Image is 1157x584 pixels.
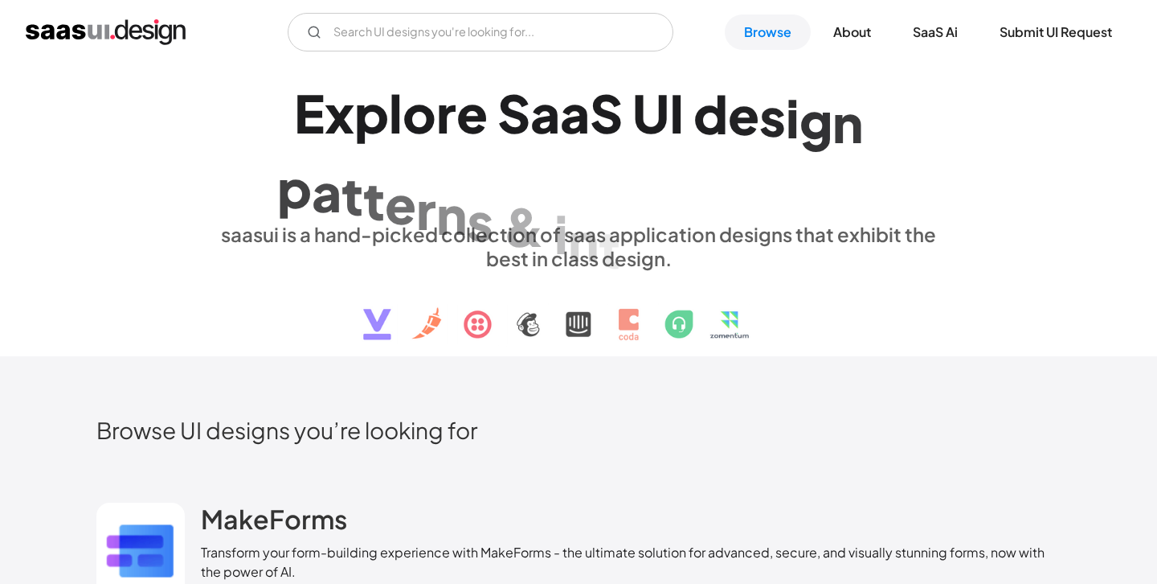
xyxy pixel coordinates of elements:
div: p [354,82,389,144]
div: n [436,183,467,245]
div: s [467,190,493,252]
div: r [436,82,456,144]
div: & [503,196,545,258]
div: t [599,217,620,279]
input: Search UI designs you're looking for... [288,13,673,51]
div: p [277,157,312,219]
a: About [814,14,890,50]
img: text, icon, saas logo [335,270,822,354]
div: e [385,173,416,235]
div: o [403,82,436,144]
div: x [325,82,354,144]
div: Transform your form-building experience with MakeForms - the ultimate solution for advanced, secu... [201,543,1061,582]
div: e [728,84,759,146]
div: I [669,83,684,145]
div: t [341,164,363,226]
div: t [363,169,385,231]
div: i [786,88,799,150]
div: saasui is a hand-picked collection of saas application designs that exhibit the best in class des... [209,222,948,270]
h1: Explore SaaS UI design patterns & interactions. [209,82,948,206]
form: Email Form [288,13,673,51]
div: r [416,179,436,241]
a: MakeForms [201,503,347,543]
div: S [497,82,530,144]
h2: Browse UI designs you’re looking for [96,416,1061,444]
a: SaaS Ai [893,14,977,50]
div: a [312,161,341,223]
div: e [456,82,488,144]
div: d [693,83,728,145]
div: i [554,203,568,265]
a: home [26,19,186,45]
div: n [568,210,599,272]
div: l [389,82,403,144]
div: n [832,93,863,154]
a: Submit UI Request [980,14,1131,50]
div: a [530,82,560,144]
div: S [590,82,623,144]
a: Browse [725,14,811,50]
div: a [560,82,590,144]
div: s [759,85,786,147]
h2: MakeForms [201,503,347,535]
div: g [799,89,832,151]
div: U [632,82,669,144]
div: E [294,82,325,144]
